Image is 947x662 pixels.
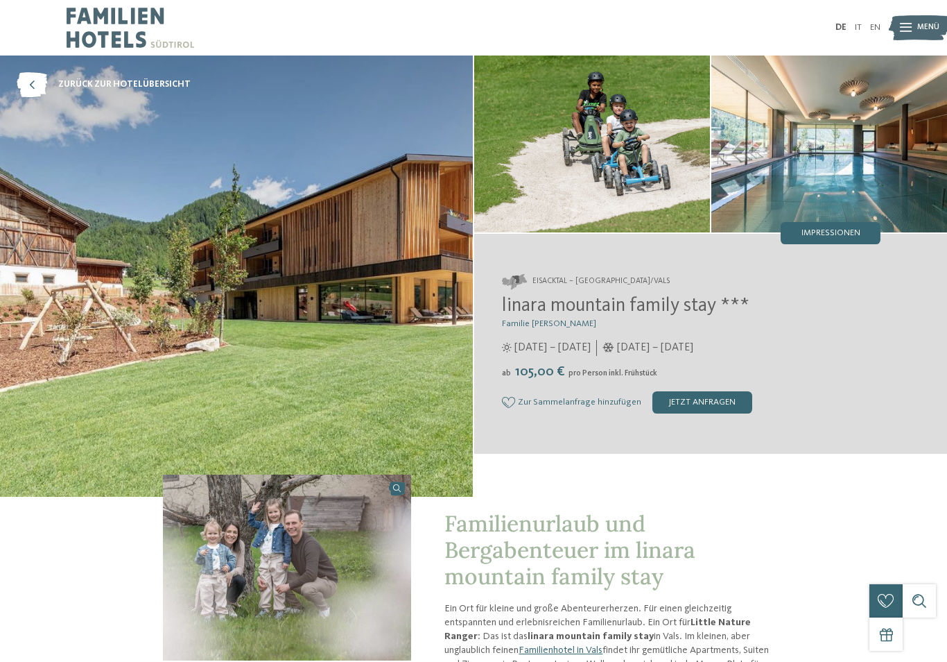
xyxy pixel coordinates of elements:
[617,340,693,355] span: [DATE] – [DATE]
[528,631,654,641] strong: linara mountain family stay
[917,22,939,33] span: Menü
[801,229,860,238] span: Impressionen
[502,296,749,316] span: linara mountain family stay ***
[532,276,670,287] span: Eisacktal – [GEOGRAPHIC_DATA]/Vals
[17,72,191,97] a: zurück zur Hotelübersicht
[602,343,614,353] i: Öffnungszeiten im Winter
[444,618,751,641] strong: Little Nature Ranger
[568,369,657,377] span: pro Person inkl. Frühstück
[512,365,567,379] span: 105,00 €
[444,509,695,591] span: Familienurlaub und Bergabenteuer im linara mountain family stay
[502,343,512,353] i: Öffnungszeiten im Sommer
[855,23,862,32] a: IT
[474,56,710,232] img: Der Ort für Little Nature Ranger in Vals
[514,340,591,355] span: [DATE] – [DATE]
[711,56,947,232] img: Der Ort für Little Nature Ranger in Vals
[58,78,191,91] span: zurück zur Hotelübersicht
[519,645,602,655] a: Familienhotel in Vals
[518,398,641,407] span: Zur Sammelanfrage hinzufügen
[502,319,596,328] span: Familie [PERSON_NAME]
[502,369,511,377] span: ab
[835,23,846,32] a: DE
[870,23,880,32] a: EN
[163,475,411,661] img: Der Ort für Little Nature Ranger in Vals
[652,391,752,414] div: jetzt anfragen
